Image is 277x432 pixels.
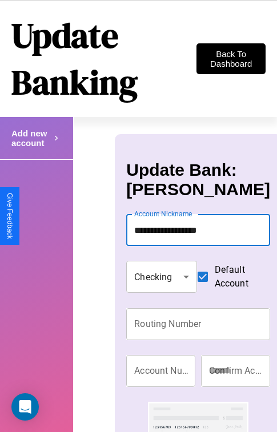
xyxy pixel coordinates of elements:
div: Give Feedback [6,193,14,239]
h1: Update Banking [11,12,196,106]
div: Open Intercom Messenger [11,393,39,421]
button: Back To Dashboard [196,43,266,74]
span: Default Account [215,263,261,290]
h3: Update Bank: [PERSON_NAME] [126,160,270,199]
div: Checking [126,261,196,293]
h4: Add new account [11,128,51,148]
label: Account Nickname [134,209,192,219]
